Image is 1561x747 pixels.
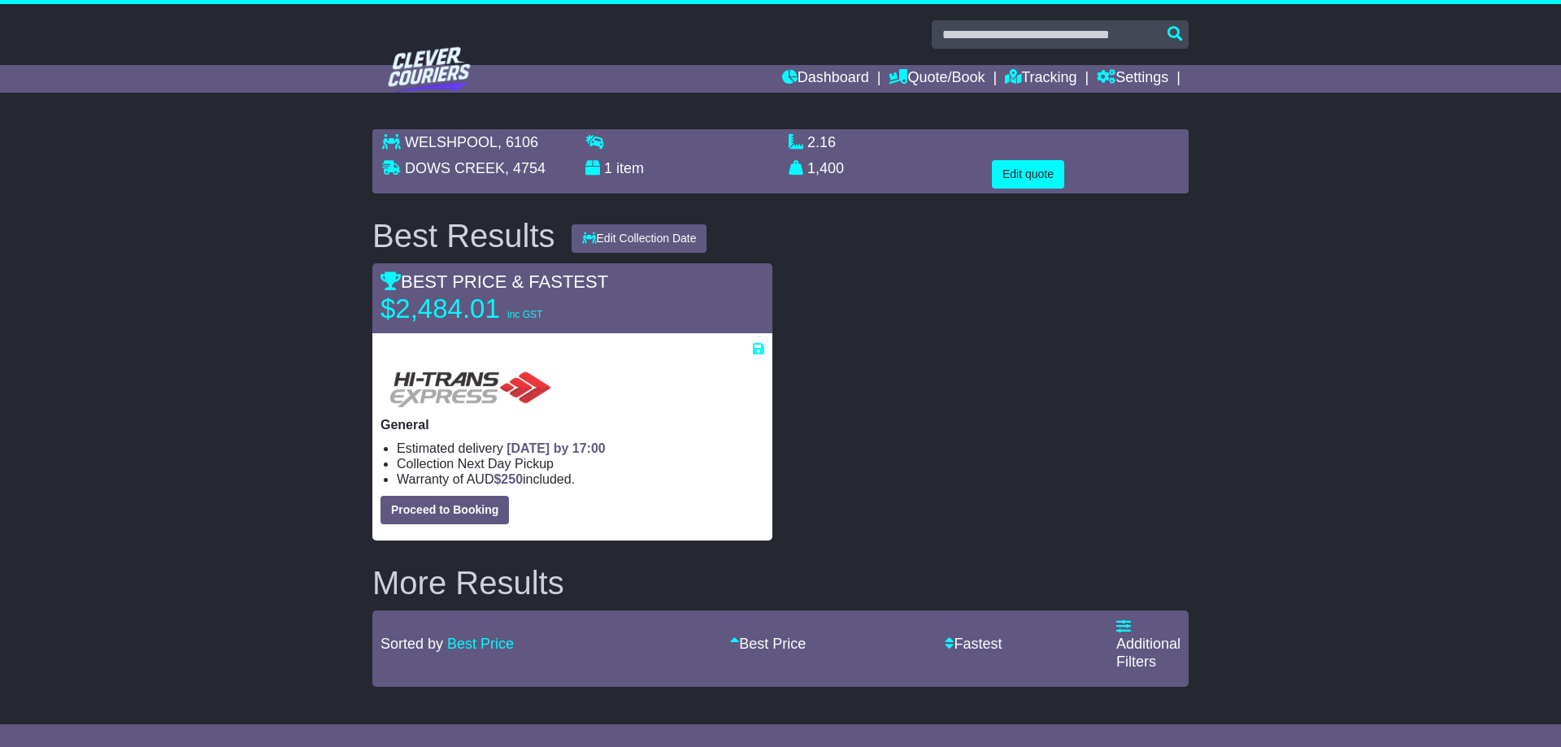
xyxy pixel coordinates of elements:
[782,65,869,93] a: Dashboard
[992,160,1064,189] button: Edit quote
[380,293,584,325] p: $2,484.01
[380,417,764,432] p: General
[397,441,764,456] li: Estimated delivery
[616,160,644,176] span: item
[364,218,563,254] div: Best Results
[1097,65,1168,93] a: Settings
[507,309,542,320] span: inc GST
[405,160,505,176] span: DOWS CREEK
[730,636,806,652] a: Best Price
[380,496,509,524] button: Proceed to Booking
[397,471,764,487] li: Warranty of AUD included.
[807,160,844,176] span: 1,400
[405,134,498,150] span: WELSHPOOL
[397,456,764,471] li: Collection
[945,636,1002,652] a: Fastest
[494,472,523,486] span: $
[380,271,608,292] span: BEST PRICE & FASTEST
[372,565,1189,601] h2: More Results
[458,457,554,471] span: Next Day Pickup
[380,357,558,409] img: HiTrans (Machship): General
[505,160,546,176] span: , 4754
[507,441,606,455] span: [DATE] by 17:00
[501,472,523,486] span: 250
[807,134,836,150] span: 2.16
[447,636,514,652] a: Best Price
[572,224,707,253] button: Edit Collection Date
[604,160,612,176] span: 1
[1005,65,1076,93] a: Tracking
[889,65,985,93] a: Quote/Book
[380,636,443,652] span: Sorted by
[1116,619,1181,670] a: Additional Filters
[498,134,538,150] span: , 6106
